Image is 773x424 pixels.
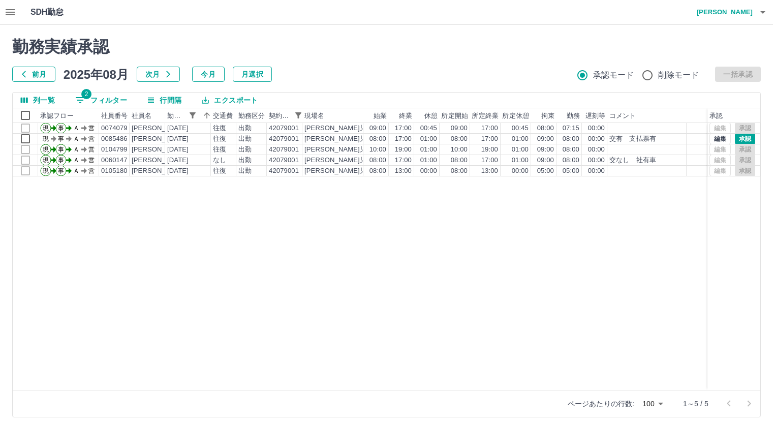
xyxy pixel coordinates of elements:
text: 営 [88,167,95,174]
div: 休憩 [414,108,440,123]
div: 42079001 [269,124,299,133]
div: 0074079 [101,124,128,133]
div: 10:00 [451,145,468,155]
div: 17:00 [481,156,498,165]
div: 1件のフィルターを適用中 [185,108,200,123]
div: 社員番号 [99,108,130,123]
div: 42079001 [269,166,299,176]
div: 19:00 [395,145,412,155]
div: 交通費 [213,108,233,123]
div: 往復 [213,134,226,144]
button: 承認 [735,133,755,144]
div: 0104799 [101,145,128,155]
div: 交通費 [211,108,236,123]
div: 終業 [389,108,414,123]
div: 現場名 [304,108,324,123]
div: 01:00 [420,145,437,155]
div: 17:00 [481,134,498,144]
div: 13:00 [395,166,412,176]
div: [PERSON_NAME]児童クラブ [304,156,393,165]
div: 所定休憩 [501,108,531,123]
text: 現 [43,146,49,153]
div: 00:00 [588,145,605,155]
div: [PERSON_NAME] [132,145,187,155]
text: Ａ [73,125,79,132]
div: 拘束 [541,108,554,123]
text: 現 [43,157,49,164]
div: 10:00 [369,145,386,155]
div: 08:00 [369,134,386,144]
div: 13:00 [481,166,498,176]
div: 出勤 [238,124,252,133]
div: 08:00 [537,124,554,133]
div: 遅刻等 [582,108,607,123]
div: 出勤 [238,166,252,176]
div: 0085486 [101,134,128,144]
div: 00:00 [420,166,437,176]
div: 往復 [213,124,226,133]
button: ソート [200,108,214,123]
div: 09:00 [537,134,554,144]
button: 前月 [12,67,55,82]
div: コメント [607,108,687,123]
div: 42079001 [269,145,299,155]
p: 1～5 / 5 [683,399,708,409]
div: 08:00 [451,134,468,144]
button: 次月 [137,67,180,82]
text: 事 [58,157,64,164]
div: 契約コード [269,108,291,123]
div: [DATE] [167,124,189,133]
button: フィルター表示 [185,108,200,123]
div: コメント [609,108,636,123]
div: 00:00 [588,134,605,144]
div: 1件のフィルターを適用中 [291,108,305,123]
div: 勤務日 [165,108,211,123]
div: 交なし 社有車 [609,156,656,165]
div: 08:00 [563,145,579,155]
div: 05:00 [563,166,579,176]
div: 終業 [399,108,412,123]
div: 所定終業 [470,108,501,123]
div: 42079001 [269,134,299,144]
div: 所定休憩 [502,108,529,123]
button: フィルター表示 [291,108,305,123]
text: Ａ [73,167,79,174]
text: Ａ [73,157,79,164]
div: [DATE] [167,166,189,176]
div: 休憩 [424,108,438,123]
div: 17:00 [481,124,498,133]
div: 勤務日 [167,108,185,123]
div: 07:15 [563,124,579,133]
div: 勤務区分 [238,108,265,123]
div: 出勤 [238,134,252,144]
span: 削除モード [658,69,699,81]
div: 100 [638,397,667,411]
div: [PERSON_NAME] [132,124,187,133]
span: 承認モード [593,69,634,81]
div: 社員番号 [101,108,128,123]
div: [PERSON_NAME] [132,166,187,176]
div: 社員名 [130,108,165,123]
div: 社員名 [132,108,151,123]
div: [PERSON_NAME]児童クラブ [304,134,393,144]
div: 承認 [707,108,760,123]
div: 08:00 [563,156,579,165]
div: [DATE] [167,156,189,165]
div: 01:00 [512,145,529,155]
div: 01:00 [420,134,437,144]
button: エクスポート [194,93,266,108]
div: [PERSON_NAME]児童クラブ [304,124,393,133]
div: 17:00 [395,134,412,144]
div: [PERSON_NAME] [132,134,187,144]
div: 現場名 [302,108,363,123]
button: 列選択 [13,93,63,108]
div: 01:00 [512,134,529,144]
div: 契約コード [267,108,302,123]
button: 今月 [192,67,225,82]
div: 往復 [213,166,226,176]
div: 00:45 [420,124,437,133]
h2: 勤務実績承認 [12,37,761,56]
div: 01:00 [420,156,437,165]
div: 所定終業 [472,108,499,123]
div: 所定開始 [440,108,470,123]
